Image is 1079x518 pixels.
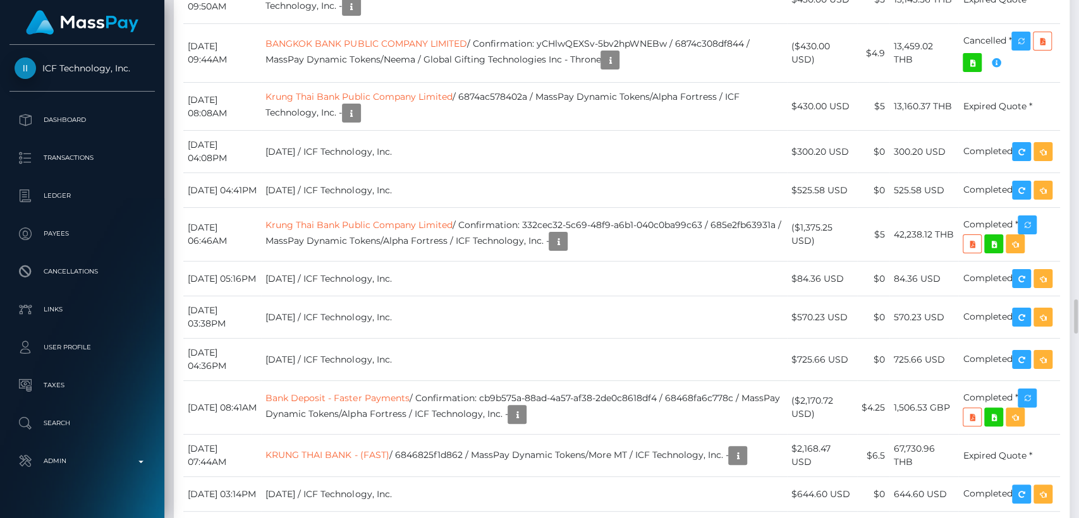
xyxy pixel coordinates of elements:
a: User Profile [9,332,155,363]
td: Cancelled * [958,24,1060,83]
td: 1,506.53 GBP [889,381,959,435]
td: $4.25 [857,381,889,435]
a: Admin [9,445,155,477]
td: 300.20 USD [889,131,959,173]
td: [DATE] 04:41PM [183,173,261,208]
td: Completed * [958,208,1060,262]
td: Completed [958,477,1060,512]
td: 725.66 USD [889,339,959,381]
p: Admin [15,452,150,471]
p: Payees [15,224,150,243]
td: $0 [857,173,889,208]
p: User Profile [15,338,150,357]
td: ($430.00 USD) [787,24,857,83]
td: / 6874ac578402a / MassPay Dynamic Tokens/Alpha Fortress / ICF Technology, Inc. - [261,83,787,131]
a: Transactions [9,142,155,174]
td: 525.58 USD [889,173,959,208]
td: 42,238.12 THB [889,208,959,262]
td: $0 [857,131,889,173]
p: Ledger [15,186,150,205]
td: Completed [958,296,1060,339]
a: Links [9,294,155,325]
td: 67,730.96 THB [889,435,959,477]
a: Search [9,407,155,439]
td: $0 [857,339,889,381]
a: Cancellations [9,256,155,287]
td: [DATE] / ICF Technology, Inc. [261,262,787,296]
td: $0 [857,477,889,512]
a: Bank Deposit - Faster Payments [265,392,409,404]
td: [DATE] 08:41AM [183,381,261,435]
td: $570.23 USD [787,296,857,339]
td: [DATE] / ICF Technology, Inc. [261,131,787,173]
td: $84.36 USD [787,262,857,296]
a: Ledger [9,180,155,212]
td: Completed [958,262,1060,296]
td: [DATE] 04:36PM [183,339,261,381]
p: Dashboard [15,111,150,129]
td: $725.66 USD [787,339,857,381]
td: $300.20 USD [787,131,857,173]
td: [DATE] 07:44AM [183,435,261,477]
td: [DATE] 03:38PM [183,296,261,339]
td: [DATE] 03:14PM [183,477,261,512]
td: $4.9 [857,24,889,83]
img: ICF Technology, Inc. [15,57,36,79]
a: Dashboard [9,104,155,136]
td: [DATE] 08:08AM [183,83,261,131]
td: Completed * [958,381,1060,435]
td: $644.60 USD [787,477,857,512]
td: 13,160.37 THB [889,83,959,131]
p: Links [15,300,150,319]
p: Taxes [15,376,150,395]
td: 644.60 USD [889,477,959,512]
td: / Confirmation: 332cec32-5c69-48f9-a6b1-040c0ba99c63 / 685e2fb63931a / MassPay Dynamic Tokens/Alp... [261,208,787,262]
td: Completed [958,131,1060,173]
td: Completed [958,173,1060,208]
td: [DATE] / ICF Technology, Inc. [261,173,787,208]
td: [DATE] 06:46AM [183,208,261,262]
td: $525.58 USD [787,173,857,208]
td: [DATE] / ICF Technology, Inc. [261,477,787,512]
a: Taxes [9,370,155,401]
td: Expired Quote * [958,435,1060,477]
td: Expired Quote * [958,83,1060,131]
td: $0 [857,262,889,296]
td: Completed [958,339,1060,381]
td: ($2,170.72 USD) [787,381,857,435]
a: BANGKOK BANK PUBLIC COMPANY LIMITED [265,38,466,49]
td: [DATE] 05:16PM [183,262,261,296]
td: $2,168.47 USD [787,435,857,477]
td: 570.23 USD [889,296,959,339]
td: [DATE] / ICF Technology, Inc. [261,296,787,339]
td: ($1,375.25 USD) [787,208,857,262]
span: ICF Technology, Inc. [9,63,155,74]
p: Cancellations [15,262,150,281]
td: 84.36 USD [889,262,959,296]
p: Transactions [15,148,150,167]
td: $5 [857,83,889,131]
td: / Confirmation: cb9b575a-88ad-4a57-af38-2de0c8618df4 / 68468fa6c778c / MassPay Dynamic Tokens/Alp... [261,381,787,435]
a: Krung Thai Bank Public Company Limited [265,219,452,231]
img: MassPay Logo [26,10,138,35]
a: Payees [9,218,155,250]
td: $0 [857,296,889,339]
td: / Confirmation: yCHlwQEXSv-5bv2hpWNEBw / 6874c308df844 / MassPay Dynamic Tokens/Neema / Global Gi... [261,24,787,83]
p: Search [15,414,150,433]
a: Krung Thai Bank Public Company Limited [265,91,452,102]
td: [DATE] 04:08PM [183,131,261,173]
td: [DATE] / ICF Technology, Inc. [261,339,787,381]
td: / 6846825f1d862 / MassPay Dynamic Tokens/More MT / ICF Technology, Inc. - [261,435,787,477]
a: KRUNG THAI BANK - (FAST) [265,449,389,461]
td: 13,459.02 THB [889,24,959,83]
td: [DATE] 09:44AM [183,24,261,83]
td: $6.5 [857,435,889,477]
td: $5 [857,208,889,262]
td: $430.00 USD [787,83,857,131]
